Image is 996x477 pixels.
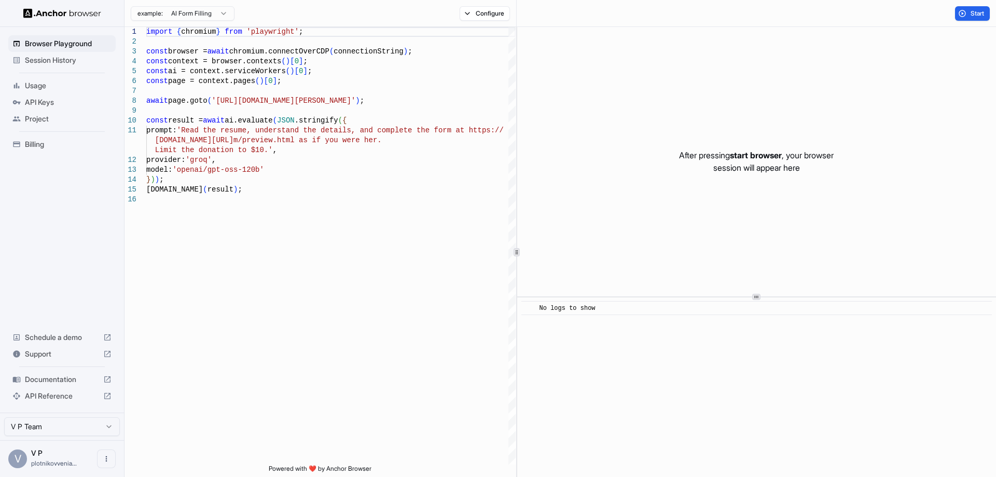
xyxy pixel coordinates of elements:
span: ( [203,185,207,194]
span: , [273,146,277,154]
span: ) [355,97,359,105]
span: import [146,28,172,36]
span: ) [150,175,155,184]
span: Powered with ❤️ by Anchor Browser [269,465,371,477]
span: start browser [730,150,782,160]
span: 'playwright' [246,28,299,36]
span: 0 [268,77,272,85]
span: ) [286,57,290,65]
span: const [146,77,168,85]
span: V P [31,448,43,457]
span: ; [408,47,412,56]
span: ) [404,47,408,56]
div: 13 [125,165,136,175]
span: ( [273,116,277,125]
span: const [146,67,168,75]
span: Schedule a demo [25,332,99,343]
div: 16 [125,195,136,205]
span: ai.evaluate [225,116,272,125]
div: 11 [125,126,136,135]
span: [ [295,67,299,75]
span: await [208,47,229,56]
div: 6 [125,76,136,86]
span: API Keys [25,97,112,107]
span: context = browser.contexts [168,57,281,65]
div: 3 [125,47,136,57]
div: Billing [8,136,116,153]
span: ) [233,185,238,194]
span: '[URL][DOMAIN_NAME][PERSON_NAME]' [212,97,355,105]
span: Billing [25,139,112,149]
span: await [146,97,168,105]
span: ] [303,67,307,75]
span: chromium [181,28,216,36]
span: 'openai/gpt-oss-120b' [172,166,264,174]
div: Schedule a demo [8,329,116,346]
span: ( [329,47,334,56]
span: [ [290,57,294,65]
span: provider: [146,156,186,164]
span: plotnikovveniamin@gmail.com [31,459,77,467]
span: { [342,116,347,125]
span: await [203,116,225,125]
div: 15 [125,185,136,195]
span: ; [360,97,364,105]
span: ] [273,77,277,85]
span: ; [159,175,163,184]
div: Support [8,346,116,362]
div: Usage [8,77,116,94]
button: Configure [460,6,510,21]
span: ; [277,77,281,85]
span: [ [264,77,268,85]
span: JSON [277,116,295,125]
span: 0 [299,67,303,75]
span: 'groq' [186,156,212,164]
div: 12 [125,155,136,165]
span: ​ [527,303,532,314]
span: ( [281,57,285,65]
div: 2 [125,37,136,47]
span: ( [286,67,290,75]
span: ) [155,175,159,184]
span: Limit the donation to $10.' [155,146,273,154]
span: No logs to show [539,305,596,312]
span: const [146,57,168,65]
div: 9 [125,106,136,116]
span: Project [25,114,112,124]
span: , [212,156,216,164]
span: Start [971,9,985,18]
span: API Reference [25,391,99,401]
span: prompt: [146,126,177,134]
button: Open menu [97,449,116,468]
span: [DOMAIN_NAME] [146,185,203,194]
span: browser = [168,47,208,56]
span: } [146,175,150,184]
span: Session History [25,55,112,65]
span: ; [238,185,242,194]
div: 8 [125,96,136,106]
span: ) [290,67,294,75]
span: Usage [25,80,112,91]
span: 0 [295,57,299,65]
div: Project [8,111,116,127]
span: } [216,28,220,36]
p: After pressing , your browser session will appear here [679,149,834,174]
div: 5 [125,66,136,76]
span: from [225,28,242,36]
div: V [8,449,27,468]
span: page = context.pages [168,77,255,85]
span: connectionString [334,47,403,56]
span: const [146,47,168,56]
span: ; [299,28,303,36]
span: page.goto [168,97,208,105]
div: 10 [125,116,136,126]
div: Session History [8,52,116,69]
span: ( [208,97,212,105]
span: model: [146,166,172,174]
span: result [208,185,233,194]
span: ai = context.serviceWorkers [168,67,286,75]
span: example: [137,9,163,18]
div: API Keys [8,94,116,111]
div: 4 [125,57,136,66]
div: 7 [125,86,136,96]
